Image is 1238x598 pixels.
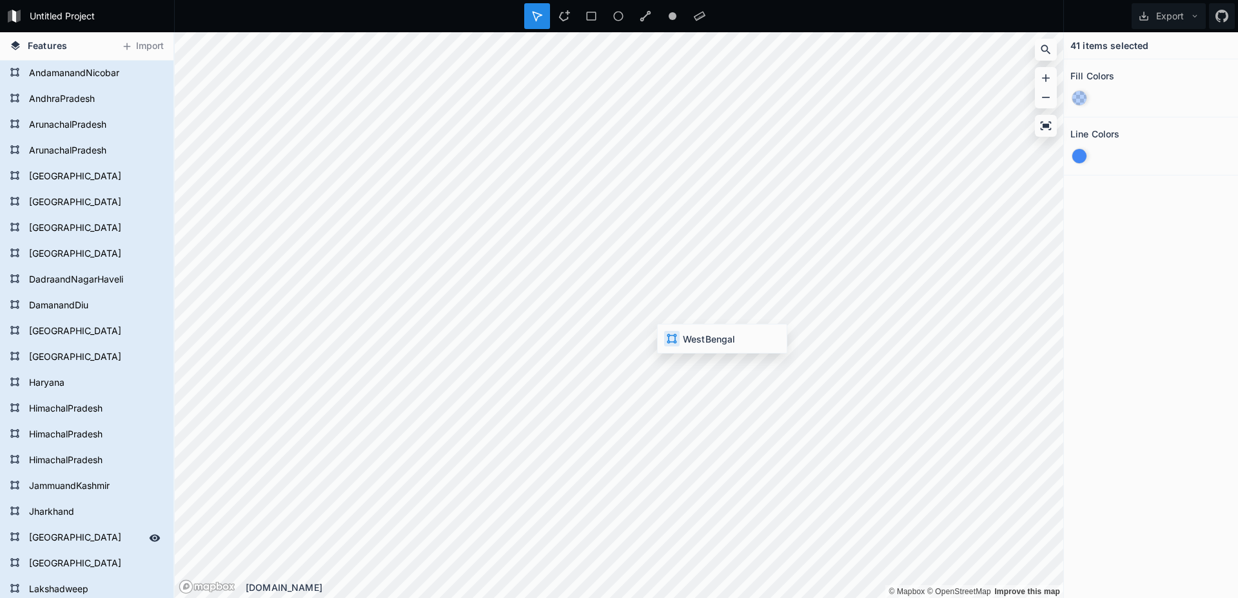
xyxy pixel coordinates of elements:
span: Features [28,39,67,52]
div: [DOMAIN_NAME] [246,581,1063,594]
h4: 41 items selected [1070,39,1148,52]
h2: Line Colors [1070,124,1120,144]
a: Mapbox [889,587,925,596]
a: Mapbox logo [179,579,235,594]
button: Import [115,36,170,57]
a: Map feedback [994,587,1060,596]
h2: Fill Colors [1070,66,1115,86]
a: OpenStreetMap [927,587,991,596]
button: Export [1132,3,1206,29]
